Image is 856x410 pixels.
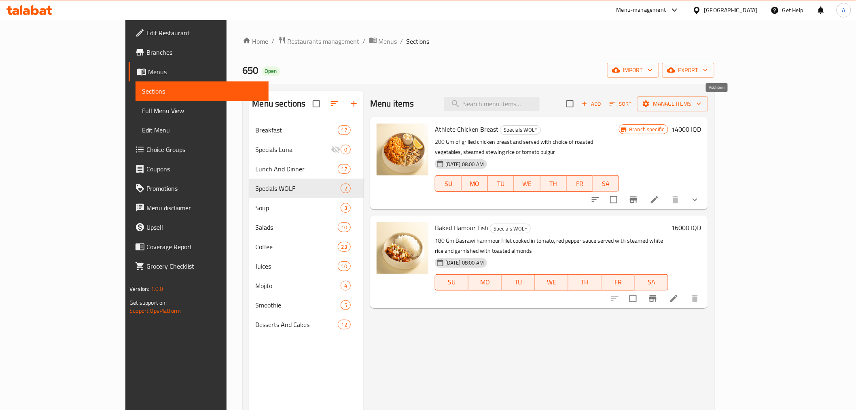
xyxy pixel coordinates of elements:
[635,274,668,290] button: SA
[341,203,351,213] div: items
[435,222,488,234] span: Baked Hamour Fish
[288,36,360,46] span: Restaurants management
[669,294,679,303] a: Edit menu item
[249,179,364,198] div: Specials WOLF2
[363,36,366,46] li: /
[570,178,590,190] span: FR
[379,36,397,46] span: Menus
[341,301,350,309] span: 5
[308,95,325,112] span: Select all sections
[341,146,350,154] span: 0
[344,94,364,113] button: Add section
[625,290,642,307] span: Select to update
[341,145,351,154] div: items
[568,274,602,290] button: TH
[146,222,262,232] span: Upsell
[341,281,351,290] div: items
[690,195,700,205] svg: Show Choices
[535,274,568,290] button: WE
[256,145,331,154] span: Specials Luna
[462,175,488,192] button: MO
[129,179,268,198] a: Promotions
[256,300,341,310] span: Smoothie
[256,281,341,290] span: Mojito
[377,124,428,175] img: Athlete Chicken Breast
[338,263,350,270] span: 10
[146,184,262,193] span: Promotions
[400,36,403,46] li: /
[672,222,701,233] h6: 16000 IQD
[604,98,637,110] span: Sort items
[435,123,498,135] span: Athlete Chicken Breast
[249,315,364,334] div: Desserts And Cakes12
[129,284,149,294] span: Version:
[561,95,578,112] span: Select section
[338,261,351,271] div: items
[256,203,341,213] div: Soup
[256,242,338,252] span: Coffee
[502,274,535,290] button: TU
[129,159,268,179] a: Coupons
[500,125,541,135] div: Specials WOLF
[596,178,616,190] span: SA
[142,106,262,115] span: Full Menu View
[256,320,338,329] span: Desserts And Cakes
[377,222,428,274] img: Baked Hamour Fish
[685,190,705,209] button: show more
[341,185,350,192] span: 2
[610,99,632,109] span: Sort
[151,284,163,294] span: 1.0.0
[488,175,514,192] button: TU
[256,164,338,174] div: Lunch And Dinner
[586,190,605,209] button: sort-choices
[249,120,364,140] div: Breakfast17
[136,81,268,101] a: Sections
[129,256,268,276] a: Grocery Checklist
[842,6,845,15] span: A
[338,126,350,134] span: 17
[669,65,708,75] span: export
[472,276,498,288] span: MO
[341,204,350,212] span: 3
[129,23,268,43] a: Edit Restaurant
[338,164,351,174] div: items
[644,99,701,109] span: Manage items
[129,305,181,316] a: Support.OpsPlatform
[370,98,414,110] h2: Menu items
[146,242,262,252] span: Coverage Report
[465,178,485,190] span: MO
[249,295,364,315] div: Smoothie5
[129,43,268,62] a: Branches
[500,125,540,135] span: Specials WOLF
[256,184,341,193] span: Specials WOLF
[148,67,262,77] span: Menus
[605,191,622,208] span: Select to update
[341,282,350,290] span: 4
[338,321,350,329] span: 12
[338,222,351,232] div: items
[249,198,364,218] div: Soup3
[581,99,602,109] span: Add
[540,175,567,192] button: TH
[544,178,564,190] span: TH
[146,164,262,174] span: Coupons
[672,124,701,135] h6: 14000 IQD
[442,160,487,168] span: [DATE] 08:00 AM
[338,243,350,251] span: 23
[439,178,458,190] span: SU
[567,175,593,192] button: FR
[136,120,268,140] a: Edit Menu
[704,6,758,15] div: [GEOGRAPHIC_DATA]
[626,126,667,133] span: Branch specific
[617,5,666,15] div: Menu-management
[129,237,268,256] a: Coverage Report
[490,224,531,233] div: Specials WOLF
[249,237,364,256] div: Coffee23
[338,242,351,252] div: items
[256,222,338,232] span: Salads
[331,145,341,154] svg: Inactive section
[435,137,619,157] p: 200 Gm of grilled chicken breast and served with choice of roasted vegetables, steamed stewing ri...
[514,175,540,192] button: WE
[136,101,268,120] a: Full Menu View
